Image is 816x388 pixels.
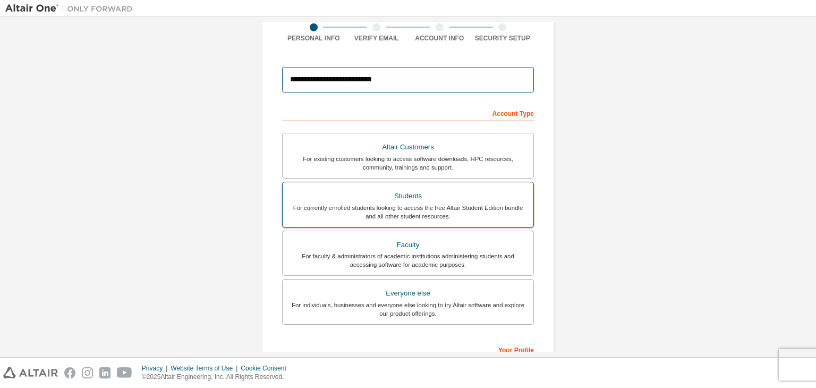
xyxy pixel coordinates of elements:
div: Personal Info [282,34,345,43]
div: Everyone else [289,286,527,301]
div: Account Info [408,34,471,43]
div: For currently enrolled students looking to access the free Altair Student Edition bundle and all ... [289,204,527,221]
img: instagram.svg [82,367,93,378]
img: youtube.svg [117,367,132,378]
div: Security Setup [471,34,534,43]
p: © 2025 Altair Engineering, Inc. All Rights Reserved. [142,373,293,382]
img: linkedin.svg [99,367,110,378]
img: facebook.svg [64,367,75,378]
img: altair_logo.svg [3,367,58,378]
div: For individuals, businesses and everyone else looking to try Altair software and explore our prod... [289,301,527,318]
div: Account Type [282,104,534,121]
div: For existing customers looking to access software downloads, HPC resources, community, trainings ... [289,155,527,172]
div: Verify Email [345,34,409,43]
div: Privacy [142,364,171,373]
div: Altair Customers [289,140,527,155]
div: Website Terms of Use [171,364,241,373]
div: Faculty [289,238,527,252]
div: Students [289,189,527,204]
div: For faculty & administrators of academic institutions administering students and accessing softwa... [289,252,527,269]
img: Altair One [5,3,138,14]
div: Your Profile [282,341,534,358]
div: Cookie Consent [241,364,292,373]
